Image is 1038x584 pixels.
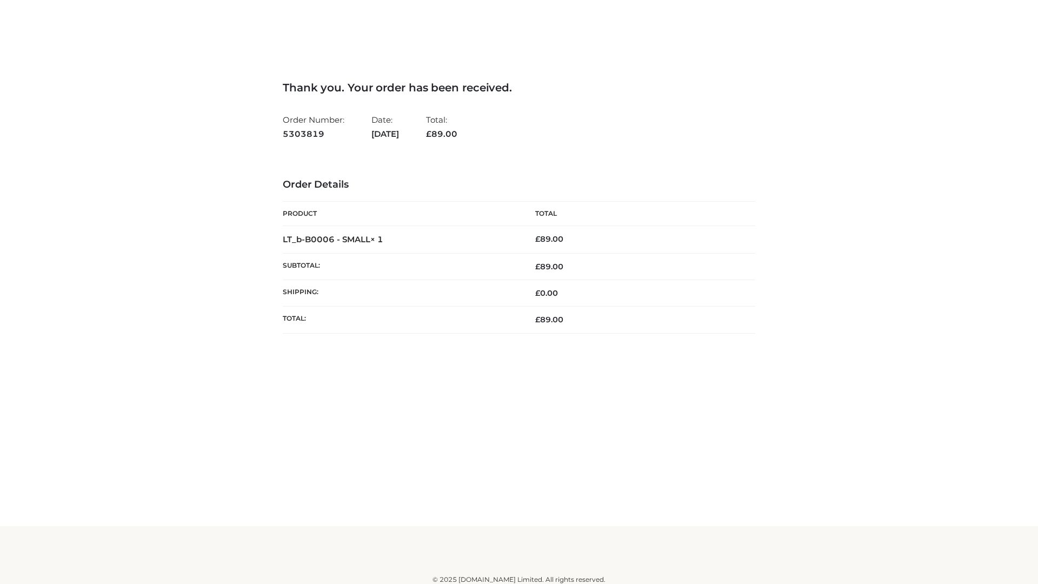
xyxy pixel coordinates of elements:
[283,110,344,143] li: Order Number:
[283,253,519,280] th: Subtotal:
[371,110,399,143] li: Date:
[535,262,563,271] span: 89.00
[535,315,540,324] span: £
[426,129,431,139] span: £
[283,280,519,307] th: Shipping:
[370,234,383,244] strong: × 1
[535,288,558,298] bdi: 0.00
[426,110,457,143] li: Total:
[283,202,519,226] th: Product
[535,315,563,324] span: 89.00
[283,234,383,244] strong: LT_b-B0006 - SMALL
[535,234,540,244] span: £
[283,127,344,141] strong: 5303819
[426,129,457,139] span: 89.00
[519,202,755,226] th: Total
[535,262,540,271] span: £
[283,179,755,191] h3: Order Details
[535,234,563,244] bdi: 89.00
[371,127,399,141] strong: [DATE]
[535,288,540,298] span: £
[283,81,755,94] h3: Thank you. Your order has been received.
[283,307,519,333] th: Total:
